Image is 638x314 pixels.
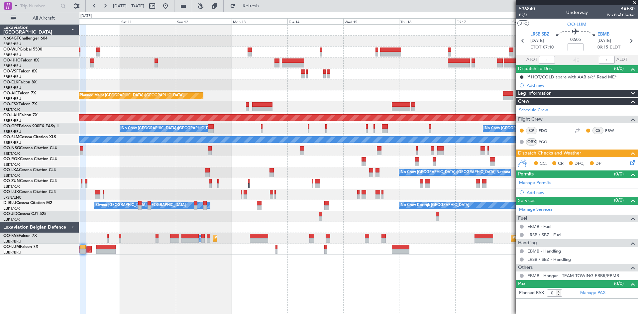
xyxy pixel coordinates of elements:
[566,9,588,16] div: Underway
[517,20,529,26] button: UTC
[3,124,58,128] a: OO-GPEFalcon 900EX EASy II
[607,12,635,18] span: Pos Pref Charter
[527,248,561,254] a: EBMB - Handling
[3,113,38,117] a: OO-LAHFalcon 7X
[80,91,184,101] div: Planned Maint [GEOGRAPHIC_DATA] ([GEOGRAPHIC_DATA])
[401,167,512,177] div: No Crew [GEOGRAPHIC_DATA] ([GEOGRAPHIC_DATA] National)
[3,146,20,150] span: OO-NSG
[3,201,52,205] a: D-IBLUCessna Citation M2
[232,18,287,24] div: Mon 13
[519,5,535,12] span: 536840
[527,224,551,229] a: EBMB - Fuel
[519,12,535,18] span: P2/3
[3,63,21,68] a: EBBR/BRU
[558,160,564,167] span: CR
[539,139,554,145] a: PGO
[3,124,19,128] span: OO-GPE
[597,44,608,51] span: 09:15
[64,18,120,24] div: Fri 10
[614,280,624,287] span: (0/0)
[3,234,19,238] span: OO-FAE
[518,264,533,271] span: Others
[3,168,19,172] span: OO-LXA
[3,250,21,255] a: EBBR/BRU
[511,18,567,24] div: Sat 18
[527,74,617,80] div: if HOT/COLD spare with AAB a/c* Read ME*
[3,206,20,211] a: EBKT/KJK
[518,90,552,97] span: Leg Information
[527,190,635,195] div: Add new
[3,212,17,216] span: OO-JID
[3,157,57,161] a: OO-ROKCessna Citation CJ4
[3,52,21,57] a: EBBR/BRU
[3,201,16,205] span: D-IBLU
[3,37,48,41] a: N604GFChallenger 604
[530,31,549,38] span: LRSB SBZ
[401,200,469,210] div: No Crew Kortrijk-[GEOGRAPHIC_DATA]
[3,190,56,194] a: OO-LUXCessna Citation CJ4
[3,37,19,41] span: N604GF
[7,13,72,24] button: All Aircraft
[3,91,18,95] span: OO-AIE
[455,18,511,24] div: Fri 17
[519,180,551,186] a: Manage Permits
[3,58,39,62] a: OO-HHOFalcon 8X
[3,107,20,112] a: EBKT/KJK
[3,179,57,183] a: OO-ZUNCessna Citation CJ4
[399,18,455,24] div: Thu 16
[3,217,20,222] a: EBKT/KJK
[595,160,601,167] span: DP
[3,118,21,123] a: EBBR/BRU
[3,96,21,101] a: EBBR/BRU
[3,184,20,189] a: EBKT/KJK
[3,135,19,139] span: OO-SLM
[518,280,525,288] span: Pax
[3,212,47,216] a: OO-JIDCessna CJ1 525
[237,4,265,8] span: Refresh
[3,157,20,161] span: OO-ROK
[607,5,635,12] span: BAF80
[526,138,537,146] div: OBX
[3,85,21,90] a: EBBR/BRU
[526,56,537,63] span: ATOT
[518,170,534,178] span: Permits
[570,37,581,43] span: 02:05
[3,48,20,52] span: OO-WLP
[614,65,624,72] span: (0/0)
[176,18,232,24] div: Sun 12
[3,173,20,178] a: EBKT/KJK
[3,80,18,84] span: OO-ELK
[3,146,57,150] a: OO-NSGCessna Citation CJ4
[3,129,21,134] a: EBBR/BRU
[96,200,186,210] div: Owner [GEOGRAPHIC_DATA]-[GEOGRAPHIC_DATA]
[3,245,38,249] a: OO-LUMFalcon 7X
[120,18,176,24] div: Sat 11
[527,257,571,262] a: LRSB / SBZ - Handling
[518,116,543,123] span: Flight Crew
[605,128,620,134] a: RBW
[122,124,233,134] div: No Crew [GEOGRAPHIC_DATA] ([GEOGRAPHIC_DATA] National)
[3,74,21,79] a: EBBR/BRU
[518,215,527,222] span: Fuel
[527,273,619,278] a: EBMB - Hangar - TEAM TOWING EBBR/EBMB
[3,151,20,156] a: EBKT/KJK
[518,197,535,205] span: Services
[3,162,20,167] a: EBKT/KJK
[513,233,633,243] div: Planned Maint [GEOGRAPHIC_DATA] ([GEOGRAPHIC_DATA] National)
[3,245,20,249] span: OO-LUM
[575,160,585,167] span: DFC,
[3,69,37,73] a: OO-VSFFalcon 8X
[519,290,544,296] label: Planned PAX
[3,140,21,145] a: EBBR/BRU
[3,48,42,52] a: OO-WLPGlobal 5500
[539,128,554,134] a: PDG
[343,18,399,24] div: Wed 15
[3,190,19,194] span: OO-LUX
[597,31,609,38] span: EBMB
[17,16,70,21] span: All Aircraft
[3,113,19,117] span: OO-LAH
[3,179,20,183] span: OO-ZUN
[616,56,627,63] span: ALDT
[610,44,620,51] span: ELDT
[518,65,552,73] span: Dispatch To-Dos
